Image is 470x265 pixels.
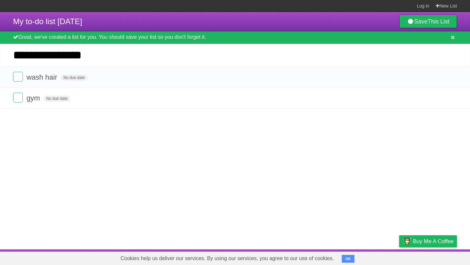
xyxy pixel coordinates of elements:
span: My to-do list [DATE] [13,17,82,26]
span: No due date [61,75,87,81]
a: Privacy [391,251,408,263]
button: OK [342,255,354,263]
b: This List [428,18,449,25]
img: Buy me a coffee [402,236,411,247]
span: Buy me a coffee [413,236,454,247]
a: Buy me a coffee [399,235,457,247]
span: wash hair [26,73,59,81]
label: Done [13,93,23,102]
a: Developers [334,251,360,263]
span: gym [26,94,42,102]
span: Cookies help us deliver our services. By using our services, you agree to our use of cookies. [114,252,340,265]
a: About [312,251,326,263]
a: Terms [368,251,383,263]
a: SaveThis List [399,15,457,28]
span: No due date [44,96,70,101]
a: Suggest a feature [416,251,457,263]
label: Done [13,72,23,82]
